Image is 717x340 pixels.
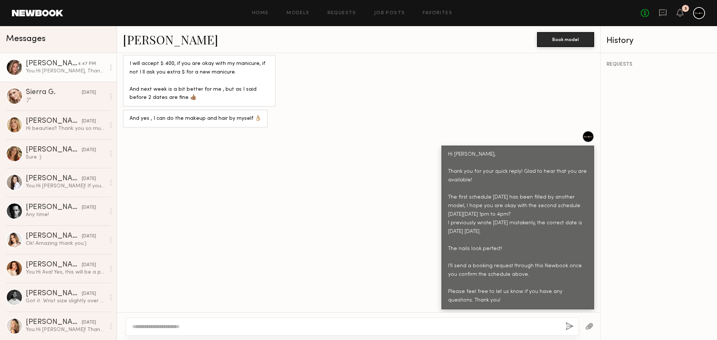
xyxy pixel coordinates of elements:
[423,11,452,16] a: Favorites
[26,233,82,240] div: [PERSON_NAME]
[82,147,96,154] div: [DATE]
[26,326,105,333] div: You: Hi [PERSON_NAME]! Thanks for your reply! Unfortunately, all time slots have been filled quic...
[26,183,105,190] div: You: Hi [PERSON_NAME]! If you could mail the necklace to this address below, please let us know h...
[328,11,356,16] a: Requests
[26,118,82,125] div: [PERSON_NAME]
[26,89,82,96] div: Sierra G.
[26,60,78,68] div: [PERSON_NAME]
[606,37,711,45] div: History
[130,115,261,123] div: And yes , I can do the makeup and hair by myself 👌🏼
[82,290,96,297] div: [DATE]
[130,60,269,103] div: I will accept $ 400, if you are okay with my manicure, if not I ll ask you extra $ for a new mani...
[26,240,105,247] div: Ok! Amazing thank you:)
[123,31,218,47] a: [PERSON_NAME]
[606,62,711,67] div: REQUESTS
[374,11,405,16] a: Job Posts
[685,7,687,11] div: 3
[26,154,105,161] div: Sure :)
[448,150,587,305] div: Hi [PERSON_NAME], Thank you for your quick reply! Glad to hear that you are available! The first ...
[537,32,594,47] button: Book model
[82,233,96,240] div: [DATE]
[26,261,82,269] div: [PERSON_NAME]
[82,262,96,269] div: [DATE]
[78,60,96,68] div: 4:47 PM
[252,11,269,16] a: Home
[82,118,96,125] div: [DATE]
[286,11,309,16] a: Models
[26,211,105,218] div: Any time!
[26,319,82,326] div: [PERSON_NAME]
[26,269,105,276] div: You: Hi Ava! Yes, this will be a paid shoot as shown in your publish rate $120 x 3 hours. However...
[26,68,105,75] div: You: Hi [PERSON_NAME], Thank you for your quick reply! Glad to hear that you are available! The f...
[537,36,594,42] a: Book model
[82,89,96,96] div: [DATE]
[26,146,82,154] div: [PERSON_NAME]
[26,297,105,305] div: Got it. Wrist size slightly over 7” Whatever is easiest pay wise. Phone number is [PHONE_NUMBER]
[26,204,82,211] div: [PERSON_NAME]
[26,290,82,297] div: [PERSON_NAME]
[26,175,82,183] div: [PERSON_NAME]
[82,204,96,211] div: [DATE]
[82,175,96,183] div: [DATE]
[26,125,105,132] div: Hi beauties!! Thank you so much for thinking of me! I typically charge $300/edited video for UGC....
[6,35,46,43] span: Messages
[82,319,96,326] div: [DATE]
